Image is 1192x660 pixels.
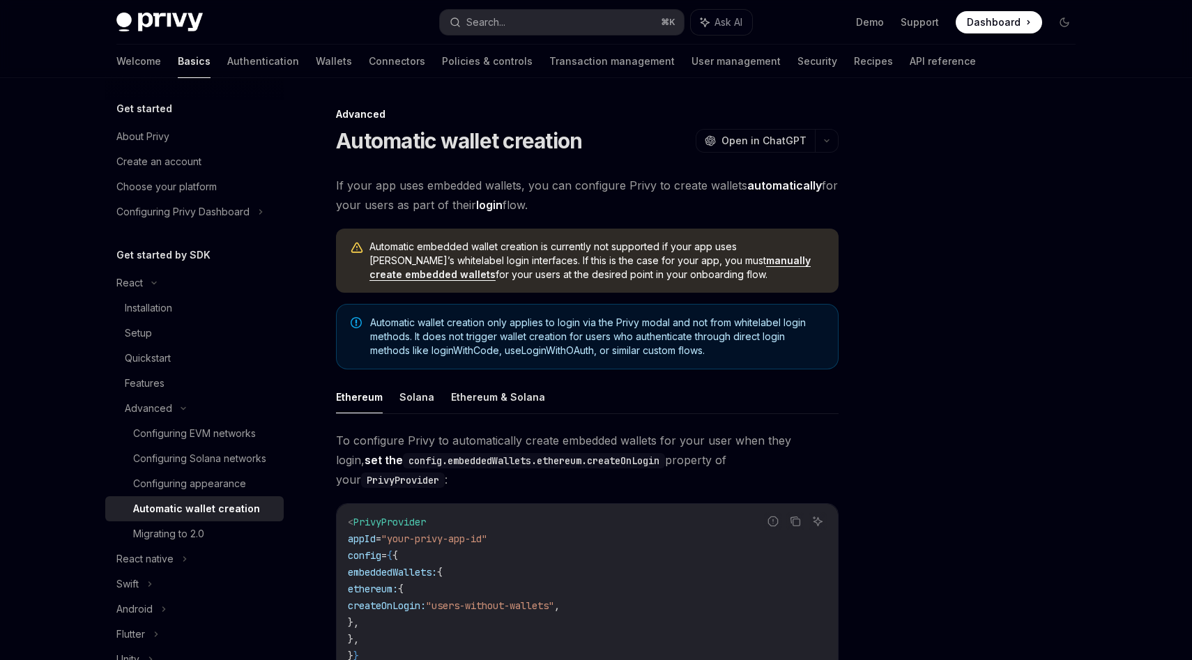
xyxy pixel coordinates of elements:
[451,381,545,413] button: Ethereum & Solana
[116,178,217,195] div: Choose your platform
[361,473,445,488] code: PrivyProvider
[336,431,839,489] span: To configure Privy to automatically create embedded wallets for your user when they login, proper...
[116,576,139,592] div: Swift
[350,241,364,255] svg: Warning
[466,14,505,31] div: Search...
[116,626,145,643] div: Flutter
[348,549,381,562] span: config
[398,583,404,595] span: {
[116,100,172,117] h5: Get started
[116,153,201,170] div: Create an account
[797,45,837,78] a: Security
[348,599,426,612] span: createOnLogin:
[403,453,665,468] code: config.embeddedWallets.ethereum.createOnLogin
[116,601,153,617] div: Android
[440,10,684,35] button: Search...⌘K
[116,128,169,145] div: About Privy
[125,325,152,341] div: Setup
[967,15,1021,29] span: Dashboard
[476,198,503,212] strong: login
[116,204,250,220] div: Configuring Privy Dashboard
[336,107,839,121] div: Advanced
[116,275,143,291] div: React
[105,321,284,346] a: Setup
[116,45,161,78] a: Welcome
[105,521,284,546] a: Migrating to 2.0
[365,453,665,467] strong: set the
[956,11,1042,33] a: Dashboard
[856,15,884,29] a: Demo
[437,566,443,578] span: {
[901,15,939,29] a: Support
[316,45,352,78] a: Wallets
[336,176,839,215] span: If your app uses embedded wallets, you can configure Privy to create wallets for your users as pa...
[661,17,675,28] span: ⌘ K
[387,549,392,562] span: {
[442,45,533,78] a: Policies & controls
[336,381,383,413] button: Ethereum
[392,549,398,562] span: {
[133,525,204,542] div: Migrating to 2.0
[116,551,174,567] div: React native
[348,532,376,545] span: appId
[554,599,560,612] span: ,
[351,317,362,328] svg: Note
[691,45,781,78] a: User management
[348,516,353,528] span: <
[125,400,172,417] div: Advanced
[178,45,211,78] a: Basics
[381,549,387,562] span: =
[691,10,752,35] button: Ask AI
[125,375,165,392] div: Features
[348,616,359,629] span: },
[747,178,822,192] strong: automatically
[369,240,825,282] span: Automatic embedded wallet creation is currently not supported if your app uses [PERSON_NAME]’s wh...
[348,583,398,595] span: ethereum:
[399,381,434,413] button: Solana
[105,496,284,521] a: Automatic wallet creation
[376,532,381,545] span: =
[227,45,299,78] a: Authentication
[116,247,211,263] h5: Get started by SDK
[105,296,284,321] a: Installation
[809,512,827,530] button: Ask AI
[764,512,782,530] button: Report incorrect code
[786,512,804,530] button: Copy the contents from the code block
[426,599,554,612] span: "users-without-wallets"
[105,471,284,496] a: Configuring appearance
[721,134,807,148] span: Open in ChatGPT
[549,45,675,78] a: Transaction management
[696,129,815,153] button: Open in ChatGPT
[1053,11,1076,33] button: Toggle dark mode
[369,45,425,78] a: Connectors
[105,174,284,199] a: Choose your platform
[854,45,893,78] a: Recipes
[105,124,284,149] a: About Privy
[353,516,426,528] span: PrivyProvider
[348,633,359,645] span: },
[715,15,742,29] span: Ask AI
[105,346,284,371] a: Quickstart
[105,446,284,471] a: Configuring Solana networks
[348,566,437,578] span: embeddedWallets:
[116,13,203,32] img: dark logo
[381,532,487,545] span: "your-privy-app-id"
[910,45,976,78] a: API reference
[133,500,260,517] div: Automatic wallet creation
[105,149,284,174] a: Create an account
[370,316,824,358] span: Automatic wallet creation only applies to login via the Privy modal and not from whitelabel login...
[125,300,172,316] div: Installation
[133,475,246,492] div: Configuring appearance
[125,350,171,367] div: Quickstart
[105,371,284,396] a: Features
[133,450,266,467] div: Configuring Solana networks
[336,128,582,153] h1: Automatic wallet creation
[133,425,256,442] div: Configuring EVM networks
[105,421,284,446] a: Configuring EVM networks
